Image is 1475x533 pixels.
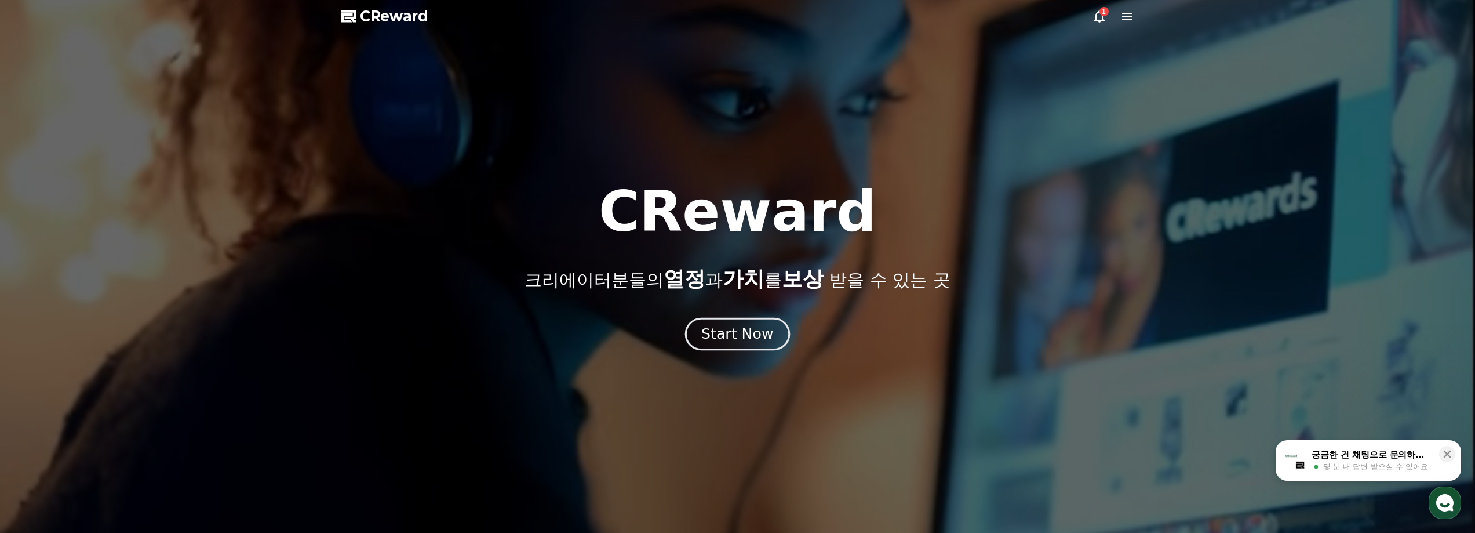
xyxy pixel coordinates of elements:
[701,324,773,344] div: Start Now
[179,385,193,394] span: 설정
[341,7,428,26] a: CReward
[685,317,790,350] button: Start Now
[360,7,428,26] span: CReward
[599,184,876,240] h1: CReward
[106,386,120,395] span: 대화
[77,368,150,397] a: 대화
[1099,7,1109,16] div: 1
[723,267,764,291] span: 가치
[782,267,824,291] span: 보상
[3,368,77,397] a: 홈
[37,385,43,394] span: 홈
[525,267,950,291] p: 크리에이터분들의 과 를 받을 수 있는 곳
[150,368,223,397] a: 설정
[1092,9,1106,23] a: 1
[687,330,788,341] a: Start Now
[664,267,705,291] span: 열정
